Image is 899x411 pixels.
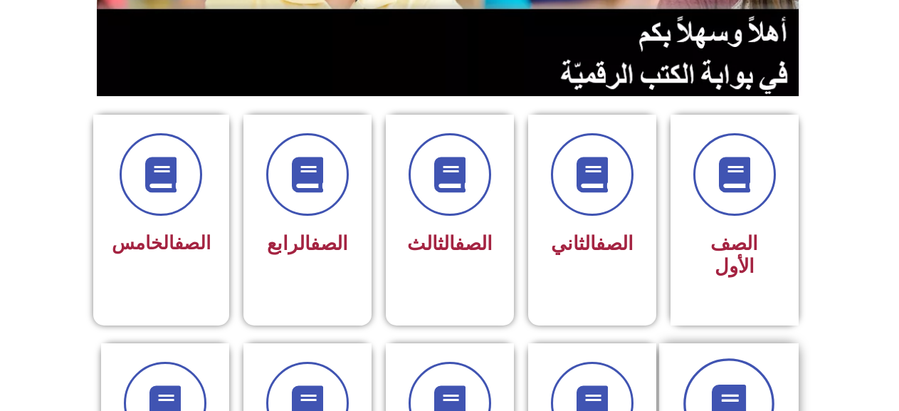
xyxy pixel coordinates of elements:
span: الثاني [551,232,633,255]
span: الصف الأول [710,232,758,278]
a: الصف [310,232,348,255]
span: الرابع [267,232,348,255]
span: الثالث [407,232,493,255]
a: الصف [174,232,211,254]
span: الخامس [112,232,211,254]
a: الصف [455,232,493,255]
a: الصف [596,232,633,255]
